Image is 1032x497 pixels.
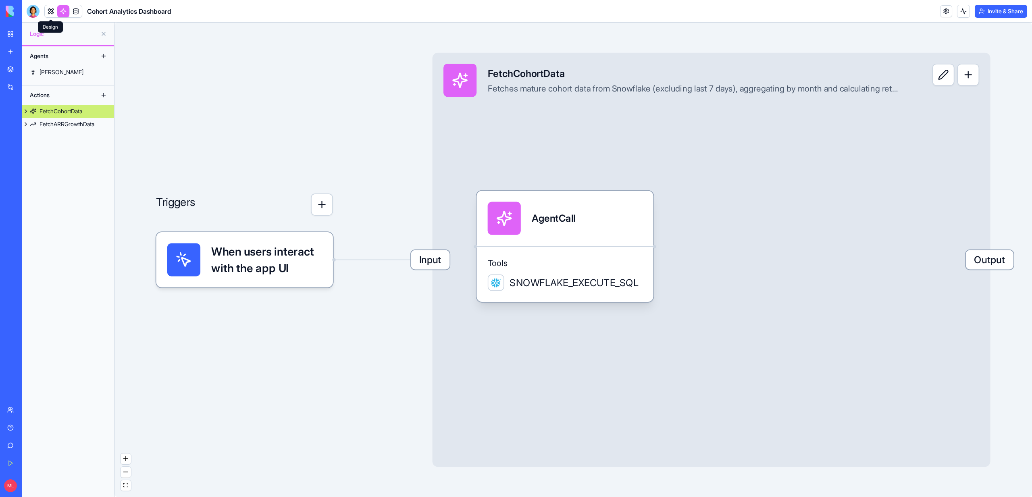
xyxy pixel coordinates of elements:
button: Invite & Share [975,5,1027,18]
span: When users interact with the app UI [211,243,322,276]
span: Input [411,250,449,270]
div: Fetches mature cohort data from Snowflake (excluding last 7 days), aggregating by month and calcu... [488,83,902,94]
span: Tools [488,258,643,268]
a: FetchCohortData [22,105,114,118]
img: logo [6,6,56,17]
a: [PERSON_NAME] [22,66,114,79]
div: Actions [26,89,90,102]
button: zoom in [121,453,131,464]
div: AgentCall [532,212,575,225]
div: Triggers [156,149,333,287]
span: Cohort Analytics Dashboard [87,6,171,16]
span: Output [966,250,1013,270]
div: Agents [26,50,90,62]
div: FetchCohortData [40,107,82,115]
div: InputFetchCohortDataFetches mature cohort data from Snowflake (excluding last 7 days), aggregatin... [433,53,990,467]
span: ML [4,479,17,492]
button: fit view [121,480,131,491]
div: Design [38,21,63,33]
span: SNOWFLAKE_EXECUTE_SQL [510,276,639,289]
p: Triggers [156,193,196,216]
div: When users interact with the app UI [156,232,333,287]
a: FetchARRGrowthData [22,118,114,131]
button: zoom out [121,467,131,478]
div: AgentCallToolsSNOWFLAKE_EXECUTE_SQL [476,191,653,302]
div: FetchARRGrowthData [40,120,94,128]
div: FetchCohortData [488,67,902,80]
span: Logic [30,30,97,38]
div: [PERSON_NAME] [40,68,83,76]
